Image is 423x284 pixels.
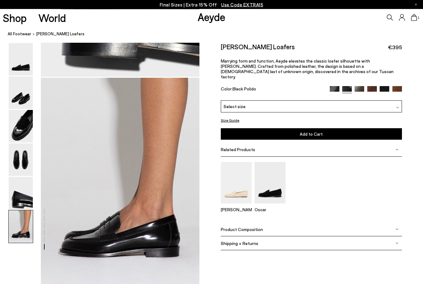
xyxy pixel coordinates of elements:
[9,110,33,143] img: Oscar Leather Loafers - Image 3
[221,227,263,232] span: Product Composition
[255,199,286,212] a: Oscar Suede Loafers Oscar
[395,242,399,245] img: svg%3E
[221,117,239,125] button: Size Guide
[395,148,399,151] img: svg%3E
[221,2,263,7] span: Navigate to /collections/ss25-final-sizes
[255,207,286,212] p: Oscar
[3,12,27,23] a: Shop
[221,43,295,51] h2: [PERSON_NAME] Loafers
[9,177,33,210] img: Oscar Leather Loafers - Image 5
[9,144,33,176] img: Oscar Leather Loafers - Image 4
[221,86,324,94] div: Color:
[9,77,33,109] img: Oscar Leather Loafers - Image 2
[224,103,246,110] span: Select size
[300,132,323,137] span: Add to Cart
[255,162,286,203] img: Oscar Suede Loafers
[9,211,33,243] img: Oscar Leather Loafers - Image 6
[8,26,423,43] nav: breadcrumb
[221,59,394,80] span: Marrying form and function, Aeyde elevates the classic loafer silhouette with [PERSON_NAME]. Craf...
[198,10,225,23] a: Aeyde
[233,86,256,92] span: Black Polido
[388,44,402,51] span: €395
[36,31,85,37] span: [PERSON_NAME] Loafers
[160,1,264,9] p: Final Sizes | Extra 15% Off
[395,228,399,231] img: svg%3E
[221,129,402,140] button: Add to Cart
[417,16,420,20] span: 1
[38,12,66,23] a: World
[411,14,417,21] a: 1
[9,43,33,76] img: Oscar Leather Loafers - Image 1
[396,106,399,109] img: svg%3E
[221,147,255,152] span: Related Products
[8,31,31,37] a: All Footwear
[221,199,252,212] a: Lana Moccasin Loafers [PERSON_NAME]
[221,162,252,203] img: Lana Moccasin Loafers
[221,207,252,212] p: [PERSON_NAME]
[221,241,258,246] span: Shipping + Returns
